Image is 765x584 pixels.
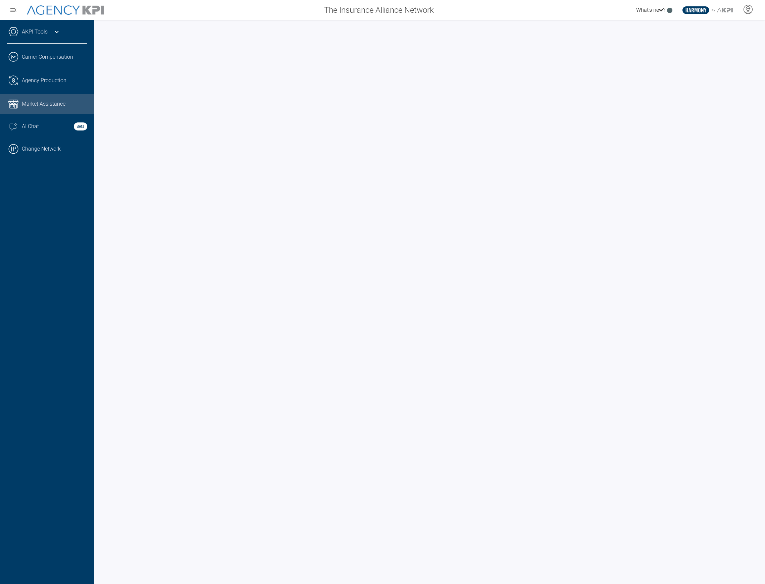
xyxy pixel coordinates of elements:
[22,76,66,85] span: Agency Production
[27,5,104,15] img: AgencyKPI
[324,4,434,16] span: The Insurance Alliance Network
[22,122,39,130] span: AI Chat
[22,100,65,108] span: Market Assistance
[22,28,48,36] a: AKPI Tools
[74,122,87,130] strong: Beta
[636,7,665,13] span: What's new?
